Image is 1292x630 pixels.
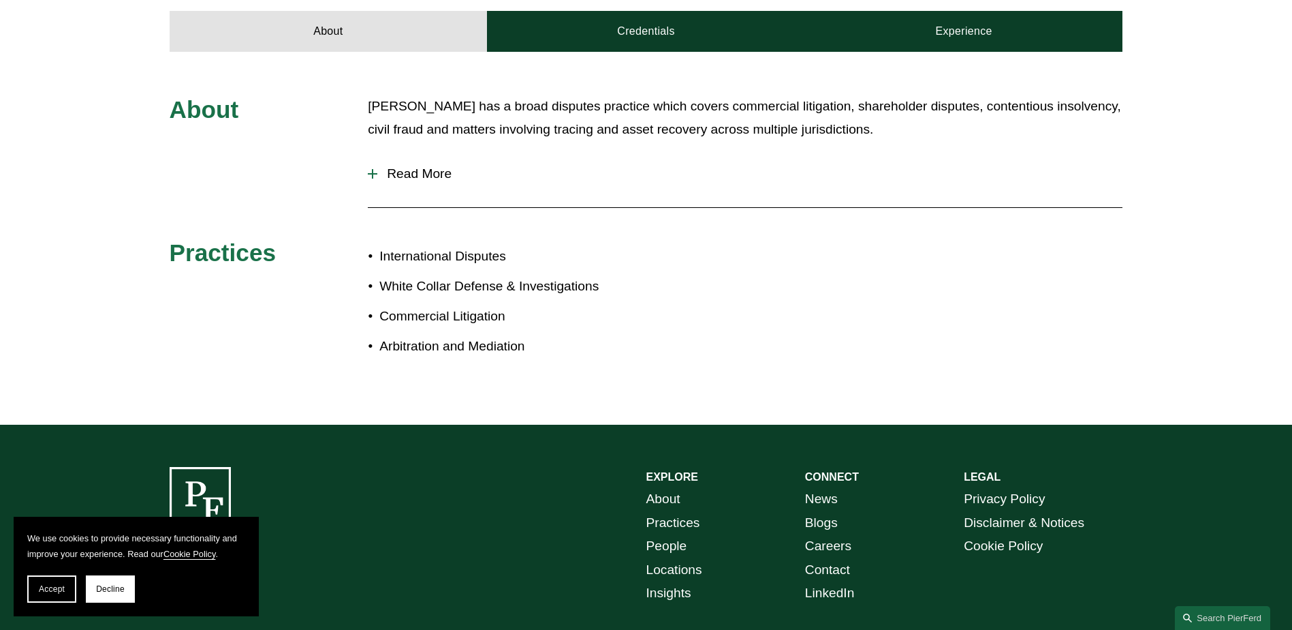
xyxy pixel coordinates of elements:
[964,511,1084,535] a: Disclaimer & Notices
[646,535,687,558] a: People
[379,335,646,359] p: Arbitration and Mediation
[646,558,702,582] a: Locations
[379,275,646,299] p: White Collar Defense & Investigations
[487,11,805,52] a: Credentials
[964,471,1000,483] strong: LEGAL
[805,471,859,483] strong: CONNECT
[163,549,216,559] a: Cookie Policy
[86,575,135,603] button: Decline
[646,471,698,483] strong: EXPLORE
[964,535,1043,558] a: Cookie Policy
[377,166,1122,181] span: Read More
[805,11,1123,52] a: Experience
[379,305,646,329] p: Commercial Litigation
[368,156,1122,192] button: Read More
[805,582,855,605] a: LinkedIn
[805,487,838,511] a: News
[379,245,646,269] p: International Disputes
[805,558,850,582] a: Contact
[964,487,1045,511] a: Privacy Policy
[39,584,65,594] span: Accept
[170,239,277,266] span: Practices
[368,95,1122,142] p: [PERSON_NAME] has a broad disputes practice which covers commercial litigation, shareholder dispu...
[646,582,691,605] a: Insights
[805,511,838,535] a: Blogs
[170,11,488,52] a: About
[805,535,851,558] a: Careers
[27,575,76,603] button: Accept
[170,96,239,123] span: About
[1175,606,1270,630] a: Search this site
[96,584,125,594] span: Decline
[27,530,245,562] p: We use cookies to provide necessary functionality and improve your experience. Read our .
[646,511,700,535] a: Practices
[646,487,680,511] a: About
[14,517,259,616] section: Cookie banner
